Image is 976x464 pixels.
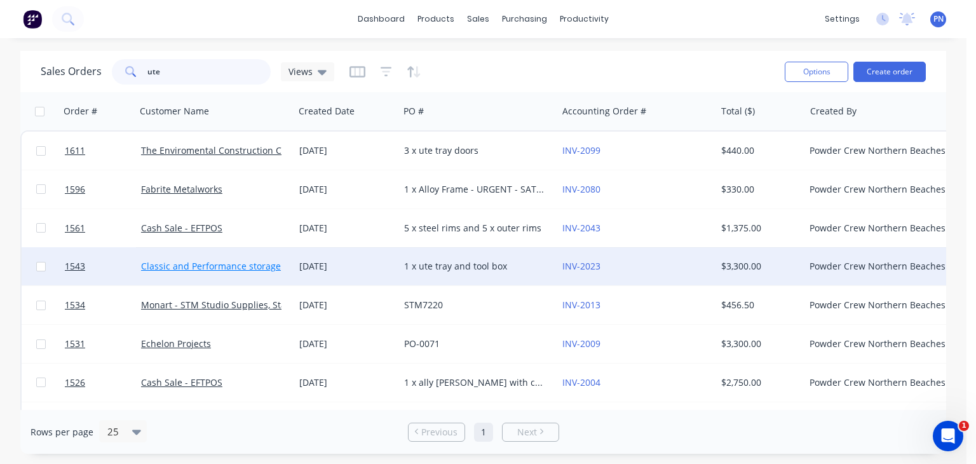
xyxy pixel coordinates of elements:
a: INV-2009 [562,338,600,350]
a: Previous page [409,426,464,439]
a: Echelon Projects [141,338,211,350]
a: INV-2013 [562,299,600,311]
img: Factory [23,10,42,29]
div: PO # [403,105,424,118]
div: $3,300.00 [721,260,796,273]
div: $456.50 [721,299,796,311]
span: 1611 [65,144,85,157]
span: PN [933,13,944,25]
h1: Sales Orders [41,65,102,78]
a: Page 1 is your current page [474,423,493,442]
span: Next [517,426,537,439]
iframe: Intercom live chat [933,421,963,451]
a: 1355 [65,402,141,440]
div: Order # [64,105,97,118]
div: $2,750.00 [721,376,796,389]
div: Created Date [299,105,355,118]
a: INV-2080 [562,183,600,195]
div: Customer Name [140,105,209,118]
div: Powder Crew Northern Beaches [810,299,951,311]
a: 1561 [65,209,141,247]
div: settings [818,10,866,29]
div: Total ($) [721,105,755,118]
div: Accounting Order # [562,105,646,118]
a: Next page [503,426,559,439]
div: 3 x ute tray doors [404,144,545,157]
input: Search... [147,59,271,85]
div: [DATE] [299,222,394,235]
a: INV-2043 [562,222,600,234]
span: 1 [959,421,969,431]
a: The Enviromental Construction Company [141,144,316,156]
a: 1534 [65,286,141,324]
div: purchasing [496,10,553,29]
a: Monart - STM Studio Supplies, Stanmart Film Services & Sports Mirrors [GEOGRAPHIC_DATA] [141,299,533,311]
div: [DATE] [299,338,394,350]
a: 1526 [65,364,141,402]
span: 1531 [65,338,85,350]
span: 1526 [65,376,85,389]
div: $440.00 [721,144,796,157]
button: Options [785,62,848,82]
div: Powder Crew Northern Beaches [810,376,951,389]
div: [DATE] [299,144,394,157]
div: Powder Crew Northern Beaches [810,183,951,196]
div: Powder Crew Northern Beaches [810,260,951,273]
div: 5 x steel rims and 5 x outer rims [404,222,545,235]
div: $3,300.00 [721,338,796,350]
div: [DATE] [299,260,394,273]
a: Fabrite Metalworks [141,183,222,195]
a: INV-2023 [562,260,600,272]
a: INV-2099 [562,144,600,156]
a: Cash Sale - EFTPOS [141,222,222,234]
div: Powder Crew Northern Beaches [810,338,951,350]
div: products [411,10,461,29]
div: $1,375.00 [721,222,796,235]
div: 1 x ally [PERSON_NAME] with canopy, guards and tool boxes [404,376,545,389]
a: Cash Sale - EFTPOS [141,376,222,388]
a: 1596 [65,170,141,208]
div: [DATE] [299,299,394,311]
span: 1534 [65,299,85,311]
span: 1561 [65,222,85,235]
div: PO-0071 [404,338,545,350]
div: Powder Crew Northern Beaches [810,222,951,235]
div: Powder Crew Northern Beaches [810,144,951,157]
div: 1 x ute tray and tool box [404,260,545,273]
button: Create order [853,62,926,82]
div: $330.00 [721,183,796,196]
div: productivity [553,10,615,29]
a: 1611 [65,132,141,170]
ul: Pagination [403,423,564,442]
div: sales [461,10,496,29]
a: 1531 [65,325,141,363]
a: INV-2004 [562,376,600,388]
div: Created By [810,105,857,118]
div: 1 x Alloy Frame - URGENT - SATIN BLACK [404,183,545,196]
span: Rows per page [30,426,93,439]
div: [DATE] [299,183,394,196]
span: Views [288,65,313,78]
span: 1596 [65,183,85,196]
span: Previous [421,426,457,439]
div: [DATE] [299,376,394,389]
a: Classic and Performance storage [141,260,281,272]
div: STM7220 [404,299,545,311]
a: 1543 [65,247,141,285]
a: dashboard [351,10,411,29]
span: 1543 [65,260,85,273]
